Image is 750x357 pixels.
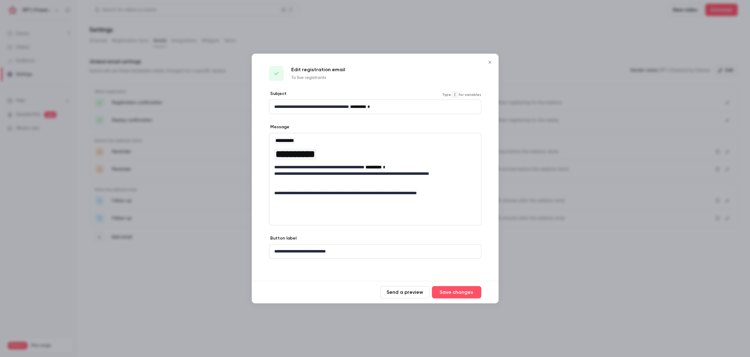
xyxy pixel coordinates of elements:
p: Edit registration email [291,66,345,73]
div: editor [269,244,481,258]
code: { [451,91,458,98]
button: Send a preview [380,286,429,298]
label: Message [269,124,289,130]
span: Type for variables [442,91,481,98]
label: Button label [269,235,296,241]
button: Save changes [432,286,481,298]
div: editor [269,133,481,200]
label: Subject [269,91,287,97]
button: Close [484,56,496,68]
div: editor [269,100,481,114]
p: To live registrants [291,75,345,81]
